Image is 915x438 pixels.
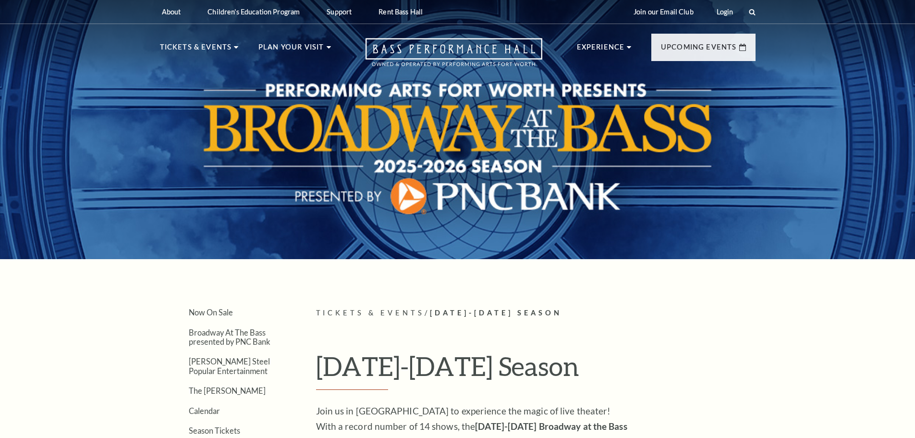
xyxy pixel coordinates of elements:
span: Tickets & Events [316,309,425,317]
p: Plan Your Visit [258,41,324,59]
span: [DATE]-[DATE] Season [430,309,562,317]
p: Children's Education Program [207,8,300,16]
a: Calendar [189,406,220,415]
p: Upcoming Events [661,41,737,59]
p: / [316,307,756,319]
p: Experience [577,41,625,59]
h1: [DATE]-[DATE] Season [316,350,756,390]
a: Now On Sale [189,308,233,317]
a: The [PERSON_NAME] [189,386,266,395]
a: [PERSON_NAME] Steel Popular Entertainment [189,357,270,375]
p: Tickets & Events [160,41,232,59]
p: Support [327,8,352,16]
p: Rent Bass Hall [378,8,423,16]
a: Broadway At The Bass presented by PNC Bank [189,328,270,346]
a: Season Tickets [189,426,240,435]
p: About [162,8,181,16]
